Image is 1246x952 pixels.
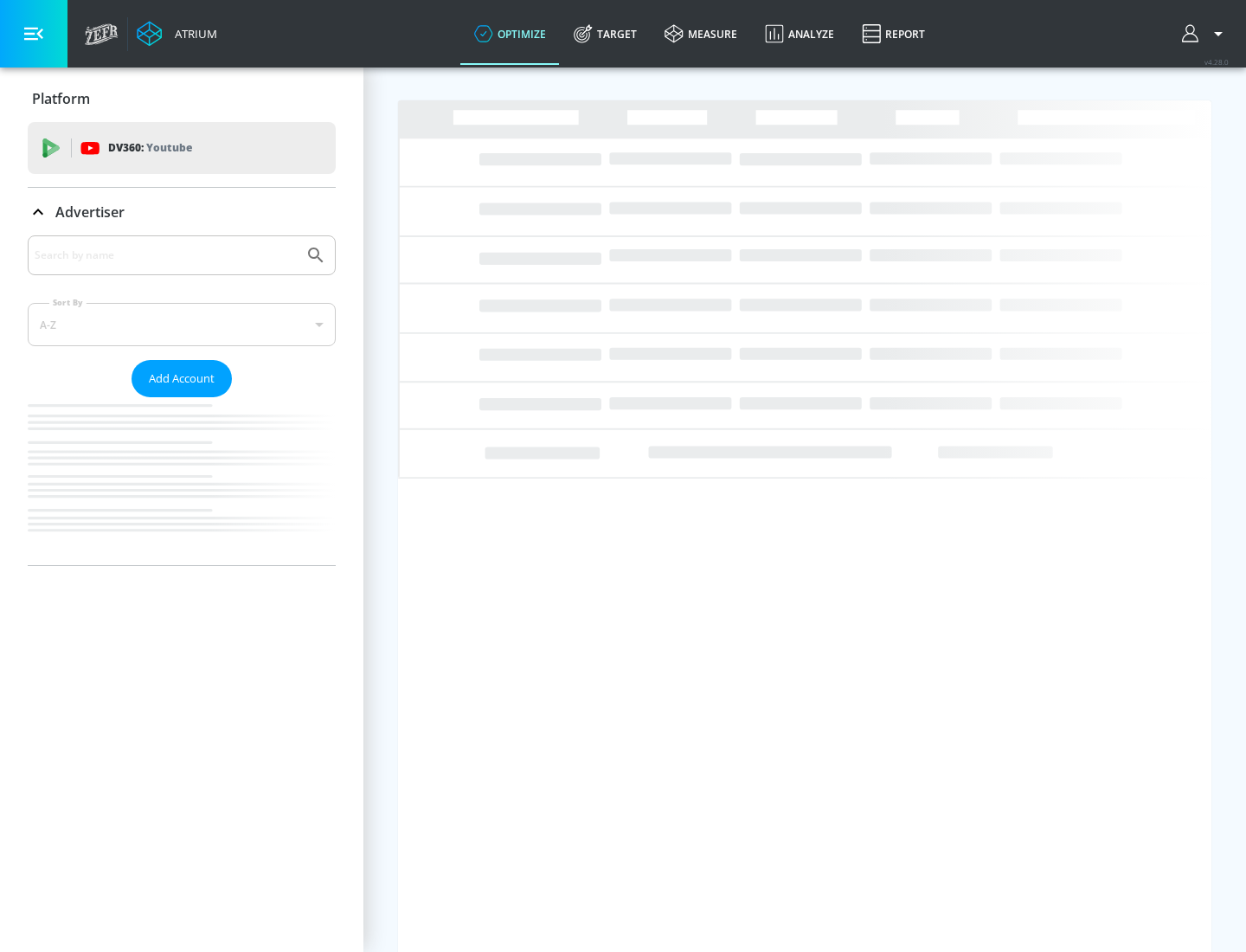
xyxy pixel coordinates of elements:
[168,26,217,42] div: Atrium
[1204,57,1229,67] span: v 4.28.0
[149,369,215,389] span: Add Account
[137,21,217,47] a: Atrium
[49,297,87,308] label: Sort By
[35,244,297,267] input: Search by name
[146,138,192,157] p: Youtube
[28,303,336,346] div: A-Z
[28,235,336,565] div: Advertiser
[108,138,192,158] p: DV360:
[32,89,90,108] p: Platform
[560,3,651,65] a: Target
[848,3,939,65] a: Report
[28,74,336,123] div: Platform
[28,188,336,236] div: Advertiser
[28,122,336,174] div: DV360: Youtube
[460,3,560,65] a: optimize
[28,397,336,565] nav: list of Advertiser
[651,3,751,65] a: measure
[132,360,232,397] button: Add Account
[55,203,125,222] p: Advertiser
[751,3,848,65] a: Analyze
